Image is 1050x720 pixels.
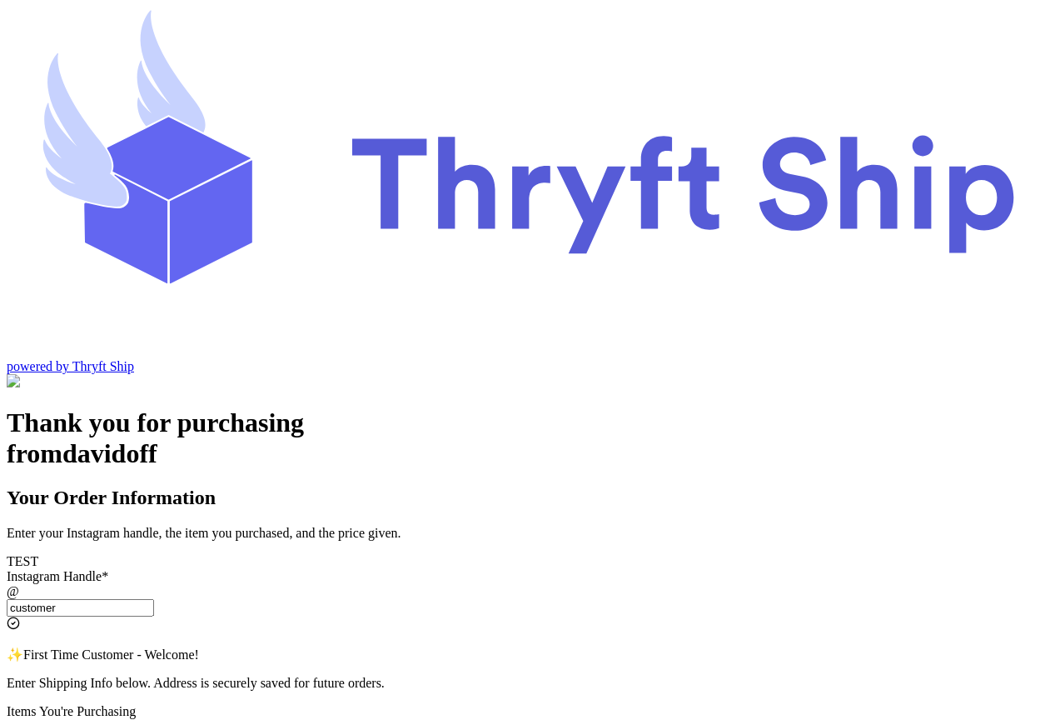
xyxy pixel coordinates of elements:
[62,438,157,468] span: davidoff
[7,676,1043,691] p: Enter Shipping Info below. Address is securely saved for future orders.
[7,584,1043,599] div: @
[7,374,172,389] img: Customer Form Background
[7,407,1043,469] h1: Thank you for purchasing from
[7,704,1043,719] p: Items You're Purchasing
[7,359,134,373] a: powered by Thryft Ship
[7,647,23,662] span: ✨
[7,526,1043,541] p: Enter your Instagram handle, the item you purchased, and the price given.
[7,569,108,583] label: Instagram Handle
[7,554,1043,633] div: TEST
[23,647,199,662] span: First Time Customer - Welcome!
[7,487,1043,509] h2: Your Order Information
